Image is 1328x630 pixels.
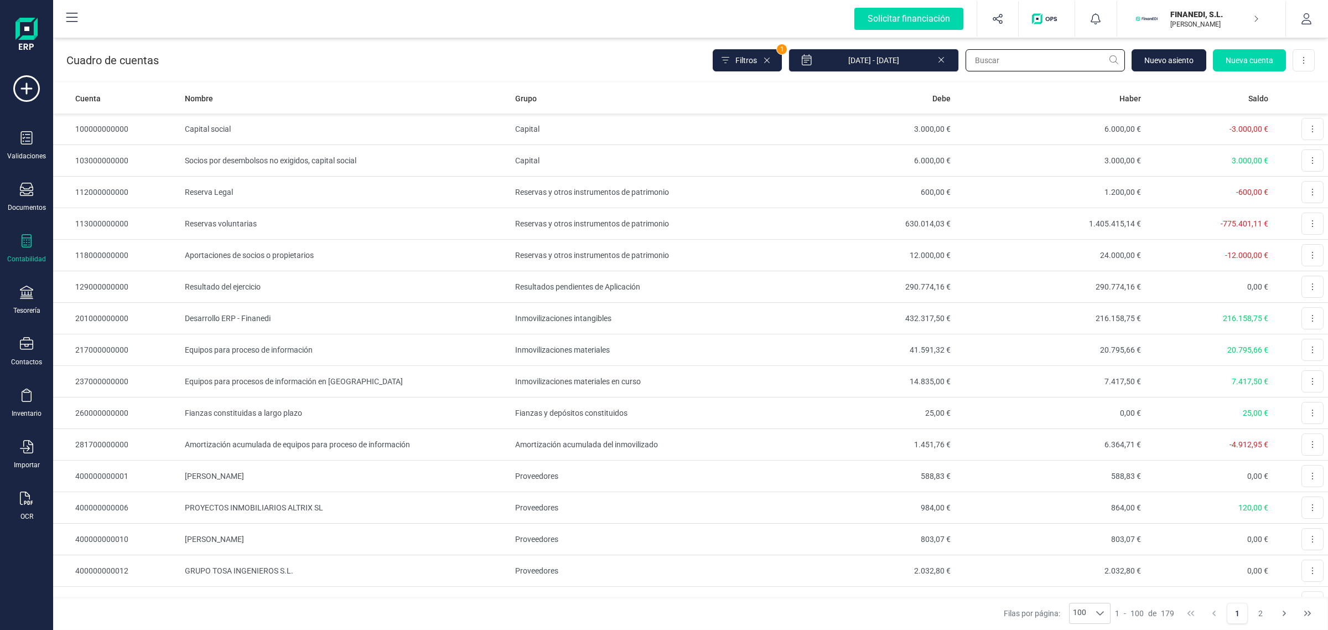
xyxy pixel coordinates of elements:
td: 588,83 € [765,461,955,492]
td: 3.000,00 € [765,113,955,145]
button: Filtros [713,49,782,71]
td: 2.032,80 € [765,555,955,587]
button: Next Page [1274,603,1295,624]
td: 281700000000 [53,429,180,461]
td: 290.774,16 € [955,271,1145,303]
td: 129000000000 [53,271,180,303]
td: Proveedores [511,492,765,524]
td: 588,83 € [955,461,1145,492]
button: Nueva cuenta [1213,49,1286,71]
td: Reservas y otros instrumentos de patrimonio [511,177,765,208]
span: 7.417,50 € [1232,377,1268,386]
td: PROYECTOS INMOBILIARIOS ALTRIX SL [180,492,511,524]
div: Contactos [11,358,42,366]
span: 20.795,66 € [1227,345,1268,354]
td: Aportaciones de socios o propietarios [180,240,511,271]
img: Logo Finanedi [15,18,38,53]
td: [PERSON_NAME] [180,524,511,555]
td: Amortización acumulada de equipos para proceso de información [180,429,511,461]
div: Documentos [8,203,46,212]
td: 2.032,80 € [955,555,1145,587]
button: Logo de OPS [1025,1,1068,37]
span: Nombre [185,93,213,104]
button: Page 2 [1250,603,1271,624]
td: Socios por desembolsos no exigidos, capital social [180,145,511,177]
td: 201000000000 [53,303,180,334]
span: de [1148,608,1156,619]
span: Grupo [515,93,537,104]
span: 0,00 € [1247,566,1268,575]
td: Inmovilizaciones materiales en curso [511,366,765,397]
td: 432.317,50 € [765,303,955,334]
span: -3.000,00 € [1230,125,1268,133]
button: FIFINANEDI, S.L.[PERSON_NAME] [1130,1,1272,37]
td: 1.451,76 € [765,429,955,461]
td: Resultado del ejercicio [180,271,511,303]
span: 0,00 € [1247,282,1268,291]
td: 118000000000 [53,240,180,271]
span: 1 [777,44,787,54]
span: 120,00 € [1238,503,1268,512]
div: Importar [14,461,40,469]
td: GRUPO TOSA INGENIEROS S.L. [180,555,511,587]
span: Saldo [1248,93,1268,104]
td: Reservas voluntarias [180,208,511,240]
td: 217000000000 [53,334,180,366]
div: Tesorería [13,306,40,315]
button: Previous Page [1203,603,1225,624]
img: FI [1135,7,1159,31]
td: Capital [511,113,765,145]
img: Logo de OPS [1032,13,1061,24]
td: 420,00 € [955,587,1145,618]
div: - [1115,608,1174,619]
td: 1.200,00 € [955,177,1145,208]
td: 7.417,50 € [955,366,1145,397]
span: 216.158,75 € [1223,314,1268,323]
td: 630.014,03 € [765,208,955,240]
td: 216.158,75 € [955,303,1145,334]
td: Proveedores [511,555,765,587]
p: [PERSON_NAME] [1170,20,1259,29]
button: Page 1 [1227,603,1248,624]
td: 237000000000 [53,366,180,397]
span: -600,00 € [1236,188,1268,197]
button: Solicitar financiación [841,1,977,37]
div: Filas por página: [1004,603,1111,624]
td: 400000000012 [53,555,180,587]
td: 20.795,66 € [955,334,1145,366]
td: 0,00 € [955,397,1145,429]
td: APPVIZER - CLOUD IS MINE SAS [180,587,511,618]
td: Inmovilizaciones materiales [511,334,765,366]
td: Equipos para proceso de información [180,334,511,366]
span: 179 [1161,608,1174,619]
td: 260000000000 [53,397,180,429]
div: Inventario [12,409,41,418]
td: Reserva Legal [180,177,511,208]
td: 290.774,16 € [765,271,955,303]
span: Debe [932,93,951,104]
td: 25,00 € [765,397,955,429]
td: 41.591,32 € [765,334,955,366]
p: Cuadro de cuentas [66,53,159,68]
div: Solicitar financiación [854,8,963,30]
td: 984,00 € [765,492,955,524]
span: 0,00 € [1247,535,1268,544]
button: First Page [1180,603,1201,624]
td: [PERSON_NAME] [180,461,511,492]
span: 0,00 € [1247,472,1268,481]
span: 1 [1115,608,1119,619]
td: 3.000,00 € [955,145,1145,177]
td: 660,00 € [765,587,955,618]
td: Reservas y otros instrumentos de patrimonio [511,240,765,271]
td: 400000000006 [53,492,180,524]
td: Resultados pendientes de Aplicación [511,271,765,303]
span: 100 [1130,608,1144,619]
div: OCR [20,512,33,521]
td: Proveedores [511,587,765,618]
td: Capital social [180,113,511,145]
p: FINANEDI, S.L. [1170,9,1259,20]
button: Nuevo asiento [1132,49,1206,71]
td: 803,07 € [765,524,955,555]
td: Equipos para procesos de información en [GEOGRAPHIC_DATA] [180,366,511,397]
span: 3.000,00 € [1232,156,1268,165]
